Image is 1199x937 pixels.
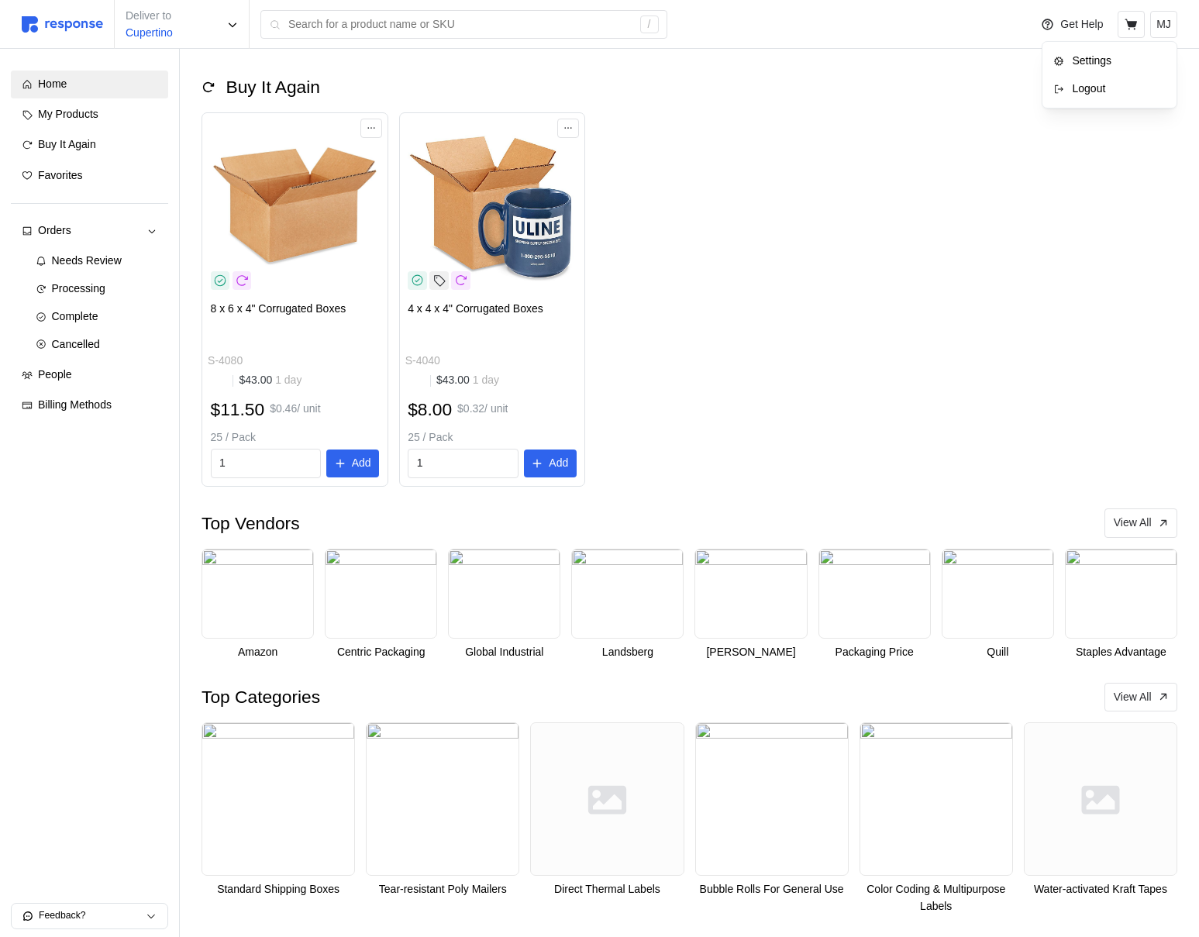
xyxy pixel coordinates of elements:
a: Processing [25,275,169,303]
h2: Buy It Again [226,75,320,99]
img: 36DY64_GC01 [695,722,849,876]
p: Settings [1067,53,1166,70]
button: View All [1104,683,1177,712]
p: Get Help [1060,16,1103,33]
p: 25 / Pack [408,429,577,446]
p: Bubble Rolls For General Use [695,881,849,898]
h2: $8.00 [408,398,452,422]
p: Color Coding & Multipurpose Labels [860,881,1013,915]
span: Favorites [38,169,83,181]
p: $0.46 / unit [270,401,320,418]
p: Packaging Price [818,644,931,661]
span: Needs Review [52,254,122,267]
p: MJ [1156,16,1171,33]
p: Direct Thermal Labels [530,881,684,898]
a: Home [11,71,168,98]
p: $43.00 [239,372,301,389]
span: Buy It Again [38,138,96,150]
img: 1bd73fc4-3616-4f12-9b95-e82dd5ee50ce.png [325,549,437,639]
img: svg%3e [1024,722,1177,876]
h2: $11.50 [211,398,265,422]
div: MJ [1042,41,1177,109]
p: Centric Packaging [325,644,437,661]
button: Add [326,450,379,477]
img: 36DZ11_AS03 [366,722,519,876]
p: Amazon [202,644,314,661]
p: Logout [1067,81,1166,98]
img: b31f3a58-1761-4edb-bd19-c07a33bbabcc.png [571,549,684,639]
p: 25 / Pack [211,429,380,446]
p: $0.32 / unit [457,401,508,418]
a: Billing Methods [11,391,168,419]
span: My Products [38,108,98,120]
span: Billing Methods [38,398,112,411]
p: Feedback? [39,909,146,923]
p: Cupertino [126,25,173,42]
img: 0220f4c4-ab07-4c61-8f93-c324ce3b7775.png [942,549,1054,639]
button: Feedback? [12,904,167,928]
img: S-4080 [211,122,380,291]
a: Needs Review [25,247,169,275]
a: Orders [11,217,168,245]
a: People [11,361,168,389]
span: Complete [52,310,98,322]
p: Deliver to [126,8,173,25]
img: svg%3e [530,722,684,876]
img: a48cd04f-1024-4325-b9a5-0e8c879ec34a.png [694,549,807,639]
input: Qty [417,450,510,477]
h2: Top Vendors [202,512,299,536]
img: 11K599_GC01 [202,722,355,876]
button: View All [1104,508,1177,538]
img: a10eee3c-05bf-4b75-8fd0-68047755f283.png [202,549,314,639]
div: Orders [38,222,141,239]
p: Landsberg [571,644,684,661]
span: People [38,368,72,381]
h2: Top Categories [202,685,320,709]
a: Favorites [11,162,168,190]
p: View All [1114,689,1152,706]
p: Staples Advantage [1065,644,1177,661]
p: Tear-resistant Poly Mailers [366,881,519,898]
a: Buy It Again [11,131,168,159]
a: Complete [25,303,169,331]
img: 56af10cb-0702-4cb2-9a6c-a4c31b4668da.png [818,549,931,639]
p: [PERSON_NAME] [694,644,807,661]
span: 1 day [272,374,301,386]
img: svg%3e [22,16,103,33]
button: MJ [1150,11,1177,38]
input: Search for a product name or SKU [288,11,632,39]
img: b3edfc49-2e23-4e55-8feb-1b47f28428ae.png [1065,549,1177,639]
span: Cancelled [52,338,100,350]
p: S-4040 [405,353,440,370]
img: 104HM7_AS01 [860,722,1013,876]
span: 1 day [470,374,499,386]
span: Processing [52,282,105,295]
p: S-4080 [208,353,243,370]
p: Add [549,455,568,472]
div: / [640,16,659,34]
img: 28d23237-8370-4b9b-9205-a1ea66abb4e8.png [448,549,560,639]
button: Add [524,450,577,477]
p: Global Industrial [448,644,560,661]
p: $43.00 [436,372,499,389]
img: S-4040 [408,122,577,291]
p: Standard Shipping Boxes [202,881,355,898]
span: Home [38,78,67,90]
input: Qty [219,450,312,477]
span: 4 x 4 x 4" Corrugated Boxes [408,302,543,315]
a: My Products [11,101,168,129]
button: Get Help [1032,10,1112,40]
span: 8 x 6 x 4" Corrugated Boxes [211,302,346,315]
p: View All [1114,515,1152,532]
p: Quill [942,644,1054,661]
p: Add [352,455,371,472]
a: Cancelled [25,331,169,359]
p: Water-activated Kraft Tapes [1024,881,1177,898]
